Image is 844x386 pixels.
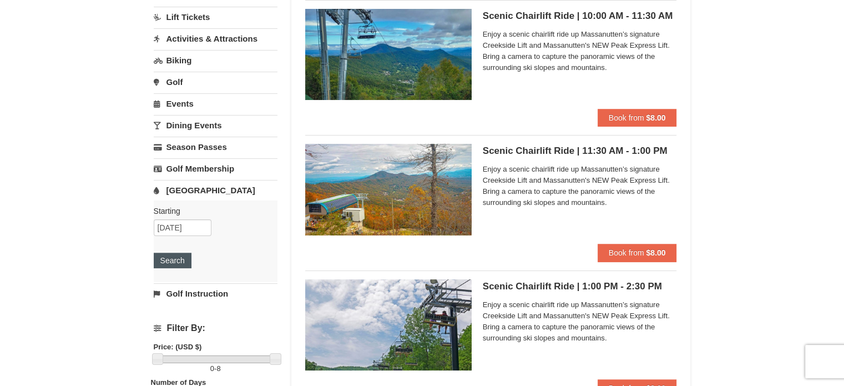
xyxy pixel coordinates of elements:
[598,244,677,262] button: Book from $8.00
[154,115,277,136] a: Dining Events
[154,28,277,49] a: Activities & Attractions
[154,323,277,333] h4: Filter By:
[154,180,277,200] a: [GEOGRAPHIC_DATA]
[154,363,277,374] label: -
[483,164,677,208] span: Enjoy a scenic chairlift ride up Massanutten’s signature Creekside Lift and Massanutten's NEW Pea...
[154,343,202,351] strong: Price: (USD $)
[154,50,277,71] a: Biking
[216,364,220,373] span: 8
[154,72,277,92] a: Golf
[483,29,677,73] span: Enjoy a scenic chairlift ride up Massanutten’s signature Creekside Lift and Massanutten's NEW Pea...
[154,93,277,114] a: Events
[305,279,472,370] img: 24896431-9-664d1467.jpg
[483,299,677,344] span: Enjoy a scenic chairlift ride up Massanutten’s signature Creekside Lift and Massanutten's NEW Pea...
[598,109,677,127] button: Book from $8.00
[483,146,677,157] h5: Scenic Chairlift Ride | 11:30 AM - 1:00 PM
[646,113,665,122] strong: $8.00
[210,364,214,373] span: 0
[609,248,644,257] span: Book from
[154,283,277,304] a: Golf Instruction
[154,137,277,157] a: Season Passes
[154,7,277,27] a: Lift Tickets
[154,205,269,217] label: Starting
[154,253,191,268] button: Search
[305,9,472,100] img: 24896431-1-a2e2611b.jpg
[609,113,644,122] span: Book from
[305,144,472,235] img: 24896431-13-a88f1aaf.jpg
[483,11,677,22] h5: Scenic Chairlift Ride | 10:00 AM - 11:30 AM
[483,281,677,292] h5: Scenic Chairlift Ride | 1:00 PM - 2:30 PM
[154,158,277,179] a: Golf Membership
[646,248,665,257] strong: $8.00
